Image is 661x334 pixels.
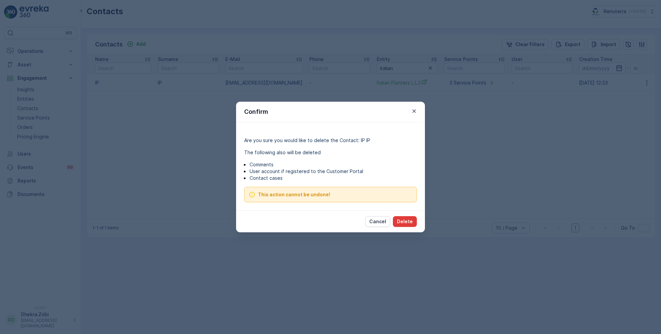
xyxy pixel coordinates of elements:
button: Delete [393,216,417,227]
button: Cancel [365,216,390,227]
span: This action cannot be undone! [258,191,330,198]
p: The following also will be deleted [244,149,417,156]
p: Are you sure you would like to delete the Contact: IP IP [244,137,417,144]
p: User account if registered to the Customer Portal [250,168,417,175]
p: Contact cases [250,175,417,181]
p: Delete [397,218,413,225]
p: Cancel [369,218,386,225]
p: Comments [250,161,417,168]
p: Confirm [244,107,268,116]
